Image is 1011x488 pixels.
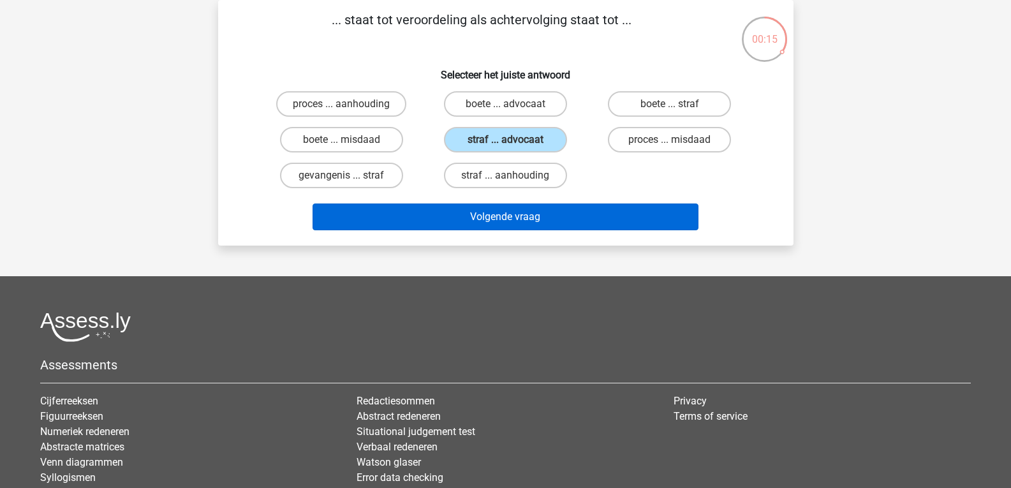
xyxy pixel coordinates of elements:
[357,441,438,453] a: Verbaal redeneren
[357,456,421,468] a: Watson glaser
[357,410,441,422] a: Abstract redeneren
[40,357,971,373] h5: Assessments
[608,91,731,117] label: boete ... straf
[280,127,403,152] label: boete ... misdaad
[280,163,403,188] label: gevangenis ... straf
[40,395,98,407] a: Cijferreeksen
[40,456,123,468] a: Venn diagrammen
[444,127,567,152] label: straf ... advocaat
[741,15,788,47] div: 00:15
[608,127,731,152] label: proces ... misdaad
[40,441,124,453] a: Abstracte matrices
[40,410,103,422] a: Figuurreeksen
[357,395,435,407] a: Redactiesommen
[239,10,725,48] p: ... staat tot veroordeling als achtervolging staat tot ...
[444,163,567,188] label: straf ... aanhouding
[357,471,443,484] a: Error data checking
[313,203,698,230] button: Volgende vraag
[276,91,406,117] label: proces ... aanhouding
[357,425,475,438] a: Situational judgement test
[674,395,707,407] a: Privacy
[239,59,773,81] h6: Selecteer het juiste antwoord
[444,91,567,117] label: boete ... advocaat
[40,425,129,438] a: Numeriek redeneren
[674,410,748,422] a: Terms of service
[40,471,96,484] a: Syllogismen
[40,312,131,342] img: Assessly logo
